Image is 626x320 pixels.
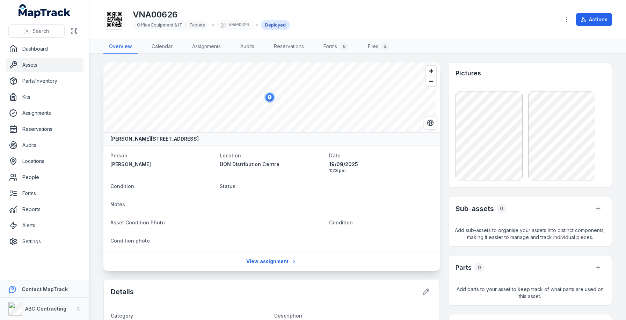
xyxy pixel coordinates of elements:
a: Assignments [6,106,83,120]
a: Calendar [146,39,178,54]
a: Reports [6,202,83,216]
time: 19/09/2025, 1:28:01 pm [329,161,433,173]
h3: Parts [456,263,472,273]
a: [PERSON_NAME] [110,161,214,168]
a: Parts/Inventory [6,74,83,88]
button: Search [8,24,65,38]
span: Description [274,313,302,319]
div: 2 [381,42,390,51]
span: Status [220,183,235,189]
a: People [6,170,83,184]
a: Settings [6,235,83,248]
button: Switch to Satellite View [424,116,437,129]
span: Add parts to your asset to keep track of what parts are used on this asset. [449,280,612,305]
strong: Contact MapTrack [22,286,68,292]
div: Deployed [261,20,290,30]
div: 0 [340,42,348,51]
div: 0 [474,263,484,273]
button: Actions [576,13,612,26]
span: 19/09/2025 [329,161,433,168]
a: Assets [6,58,83,72]
span: Asset Condition Photo [110,219,165,225]
a: Assignments [187,39,226,54]
a: Locations [6,154,83,168]
a: Audits [6,138,83,152]
a: Forms0 [318,39,354,54]
a: Files2 [362,39,395,54]
span: Tablets [189,22,205,28]
span: Condition [329,219,353,225]
a: UON Distribution Centre [220,161,323,168]
a: Dashboard [6,42,83,56]
div: 0 [497,204,507,214]
a: Kits [6,90,83,104]
h3: Pictures [456,68,481,78]
canvas: Map [103,62,436,132]
a: Audits [235,39,260,54]
button: Zoom in [426,66,436,76]
strong: ABC Contracting [25,306,66,312]
span: Location [220,152,241,158]
span: Person [110,152,128,158]
a: Alerts [6,218,83,232]
span: 1:28 pm [329,168,433,173]
h2: Details [111,287,134,297]
h1: VNA00626 [133,9,290,20]
a: View assignment [242,255,301,268]
span: Category [111,313,133,319]
button: Zoom out [426,76,436,86]
a: Reservations [268,39,310,54]
a: Forms [6,186,83,200]
strong: [PERSON_NAME][STREET_ADDRESS] [110,135,199,142]
span: UON Distribution Centre [220,161,279,167]
a: MapTrack [19,4,71,18]
div: VNA00626 [217,20,253,30]
span: Condition photo [110,238,150,244]
span: Condition [110,183,134,189]
span: Add sub-assets to organise your assets into distinct components, making it easier to manage and t... [449,221,612,246]
a: Overview [103,39,138,54]
span: Notes [110,201,125,207]
h2: Sub-assets [456,204,494,214]
span: Search [32,28,49,35]
span: Date [329,152,341,158]
a: Reservations [6,122,83,136]
span: Office Equipment & IT [137,22,182,28]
